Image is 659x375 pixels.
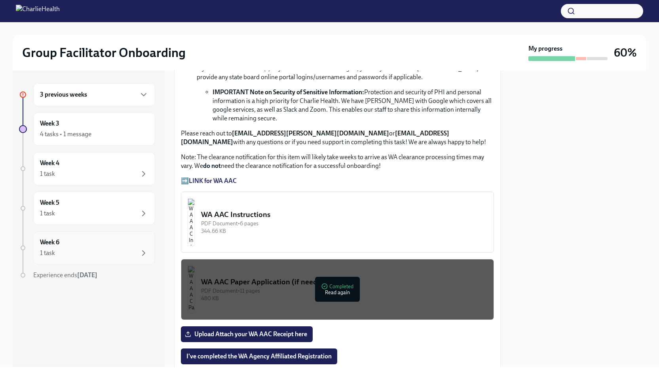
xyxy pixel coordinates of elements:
h6: Week 4 [40,159,59,168]
img: WA AAC Paper Application (if needed) [188,266,195,313]
label: Upload Attach your WA AAC Receipt here [181,326,313,342]
div: PDF Document • 6 pages [201,220,487,227]
div: 3 previous weeks [33,83,155,106]
h6: Week 3 [40,119,59,128]
span: Upload Attach your WA AAC Receipt here [186,330,307,338]
div: PDF Document • 11 pages [201,287,487,295]
p: If you hold a state license(s): If you are comfortable doing so, you may reach out to [GEOGRAPHIC... [197,64,494,82]
div: 480 KB [201,295,487,302]
span: Experience ends [33,271,97,279]
h6: 3 previous weeks [40,90,87,99]
p: Note: The clearance notification for this item will likely take weeks to arrive as WA clearance p... [181,153,494,170]
h6: Week 6 [40,238,59,247]
h3: 60% [614,46,637,60]
h6: Week 5 [40,198,59,207]
div: 1 task [40,209,55,218]
a: Week 41 task [19,152,155,185]
div: 1 task [40,169,55,178]
strong: [DATE] [77,271,97,279]
p: ➡️ [181,177,494,185]
strong: do not [203,162,221,169]
button: I've completed the WA Agency Affiliated Registration [181,348,337,364]
strong: [EMAIL_ADDRESS][PERSON_NAME][DOMAIN_NAME] [232,129,389,137]
strong: IMPORTANT Note on Security of Sensitive Information: [213,88,364,96]
button: WA AAC InstructionsPDF Document•6 pages344.66 KB [181,192,494,253]
strong: My progress [528,44,562,53]
img: CharlieHealth [16,5,60,17]
a: Week 61 task [19,231,155,265]
strong: [EMAIL_ADDRESS][DOMAIN_NAME] [181,129,449,146]
li: Protection and security of PHI and personal information is a high priority for Charlie Health. We... [213,88,494,123]
h2: Group Facilitator Onboarding [22,45,186,61]
span: I've completed the WA Agency Affiliated Registration [186,352,332,360]
button: WA AAC Paper Application (if needed)PDF Document•11 pages480 KBCompletedRead again [181,259,494,320]
div: WA AAC Paper Application (if needed) [201,277,487,287]
a: Week 51 task [19,192,155,225]
p: Please reach out to or with any questions or if you need support in completing this task! We are ... [181,129,494,147]
div: 4 tasks • 1 message [40,130,91,139]
div: WA AAC Instructions [201,209,487,220]
a: Week 34 tasks • 1 message [19,112,155,146]
div: 344.66 KB [201,227,487,235]
a: LINK for WA AAC [189,177,237,185]
div: 1 task [40,249,55,257]
img: WA AAC Instructions [188,198,195,246]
